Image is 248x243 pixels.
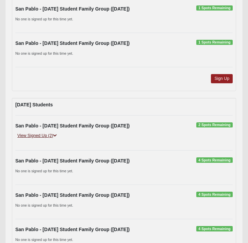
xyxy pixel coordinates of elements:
[15,169,73,173] small: No one is signed up for this time yet.
[15,102,53,107] strong: [DATE] Students
[15,238,73,242] small: No one is signed up for this time yet.
[15,6,130,12] strong: San Pablo - [DATE] Student Family Group ([DATE])
[196,122,233,128] span: 2 Spots Remaining
[15,123,130,128] strong: San Pablo - [DATE] Student Family Group ([DATE])
[211,74,233,83] a: Sign Up
[15,132,59,139] a: View Signed Up (2)
[196,226,233,231] span: 4 Spots Remaining
[15,203,73,207] small: No one is signed up for this time yet.
[15,192,130,198] strong: San Pablo - [DATE] Student Family Group ([DATE])
[15,17,73,21] small: No one is signed up for this time yet.
[196,192,233,197] span: 4 Spots Remaining
[15,51,73,55] small: No one is signed up for this time yet.
[15,227,130,232] strong: San Pablo - [DATE] Student Family Group ([DATE])
[15,158,130,163] strong: San Pablo - [DATE] Student Family Group ([DATE])
[15,40,130,46] strong: San Pablo - [DATE] Student Family Group ([DATE])
[196,5,233,11] span: 1 Spots Remaining
[196,157,233,163] span: 4 Spots Remaining
[196,40,233,45] span: 1 Spots Remaining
